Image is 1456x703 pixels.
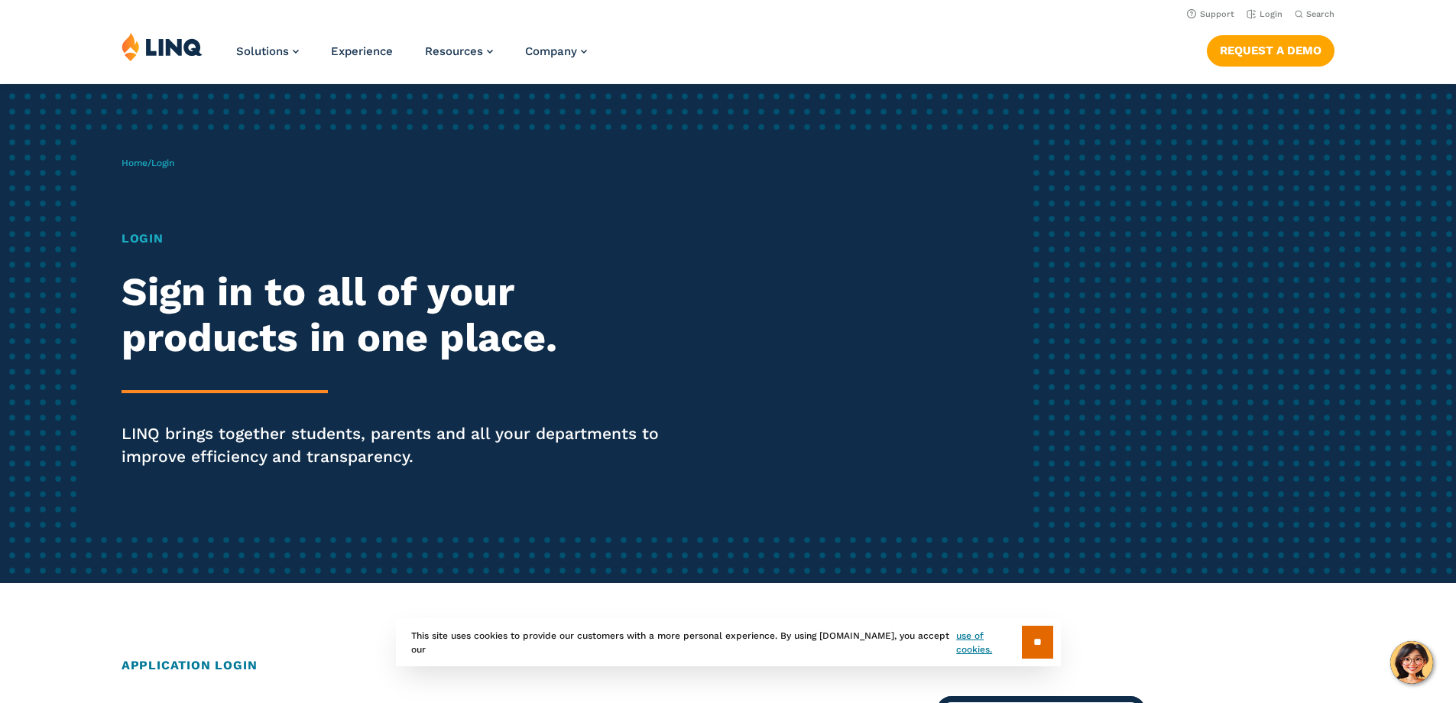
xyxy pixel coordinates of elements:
h2: Sign in to all of your products in one place. [122,269,683,361]
p: LINQ brings together students, parents and all your departments to improve efficiency and transpa... [122,422,683,468]
span: Login [151,158,174,168]
span: Solutions [236,44,289,58]
button: Hello, have a question? Let’s chat. [1390,641,1433,684]
a: Company [525,44,587,58]
span: Resources [425,44,483,58]
a: Support [1187,9,1234,19]
div: This site uses cookies to provide our customers with a more personal experience. By using [DOMAIN... [396,618,1061,666]
a: Solutions [236,44,299,58]
nav: Button Navigation [1207,32,1334,66]
h1: Login [122,229,683,248]
nav: Primary Navigation [236,32,587,83]
img: LINQ | K‑12 Software [122,32,203,61]
span: Company [525,44,577,58]
a: Home [122,158,148,168]
button: Open Search Bar [1295,8,1334,20]
a: Resources [425,44,493,58]
a: use of cookies. [956,629,1021,656]
span: / [122,158,174,168]
a: Request a Demo [1207,35,1334,66]
a: Experience [331,44,393,58]
a: Login [1247,9,1283,19]
span: Search [1306,9,1334,19]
